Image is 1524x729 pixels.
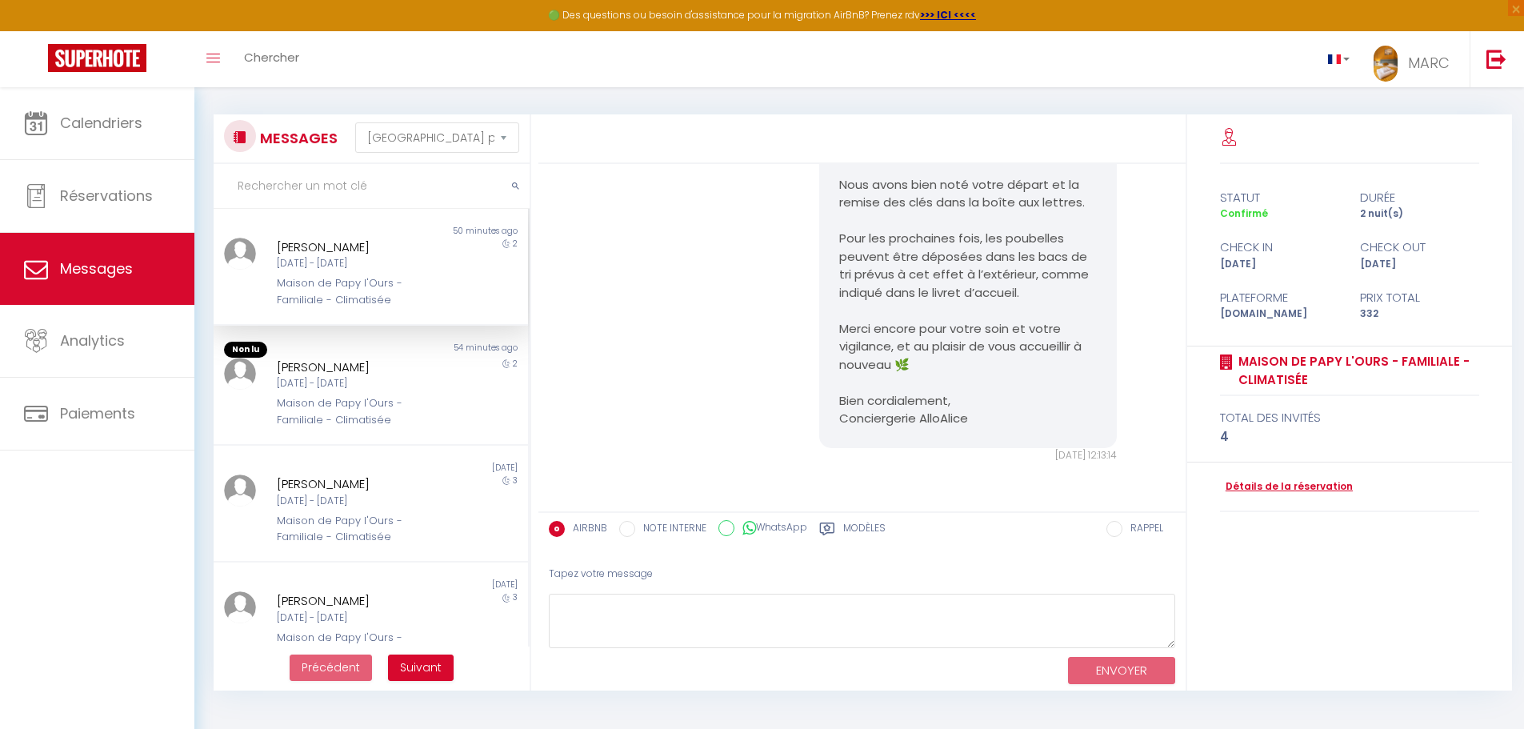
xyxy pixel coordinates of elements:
label: NOTE INTERNE [635,521,706,539]
a: Maison de Papy l'Ours - Familiale - Climatisée [1233,352,1480,390]
div: [PERSON_NAME] [277,475,439,494]
label: WhatsApp [734,520,807,538]
span: Calendriers [60,113,142,133]
div: Tapez votre message [549,555,1175,594]
div: 332 [1350,306,1490,322]
button: Previous [290,655,372,682]
button: Next [388,655,454,682]
span: Précédent [302,659,360,675]
a: Détails de la réservation [1220,479,1353,495]
div: Plateforme [1210,288,1350,307]
span: 2 [513,358,518,370]
div: total des invités [1220,408,1480,427]
div: [DATE] - [DATE] [277,376,439,391]
div: [DATE] - [DATE] [277,611,439,626]
img: logout [1486,49,1506,69]
span: MARC [1408,53,1450,73]
div: [DATE] [1350,257,1490,272]
img: Super Booking [48,44,146,72]
div: [DATE] - [DATE] [277,256,439,271]
div: [DATE] [370,462,527,475]
div: 4 [1220,427,1480,447]
label: Modèles [843,521,886,541]
span: Non lu [224,342,267,358]
span: Chercher [244,49,299,66]
div: Maison de Papy l'Ours - Familiale - Climatisée [277,513,439,546]
h3: MESSAGES [256,120,338,156]
span: Paiements [60,403,135,423]
img: ... [224,358,256,390]
div: [PERSON_NAME] [277,238,439,257]
span: Analytics [60,330,125,350]
div: check in [1210,238,1350,257]
a: Chercher [232,31,311,87]
div: [DATE] - [DATE] [277,494,439,509]
div: Maison de Papy l'Ours - Familiale - Climatisée [277,630,439,663]
div: Maison de Papy l'Ours - Familiale - Climatisée [277,275,439,308]
div: [DOMAIN_NAME] [1210,306,1350,322]
div: Prix total [1350,288,1490,307]
button: ENVOYER [1068,657,1175,685]
div: 50 minutes ago [370,225,527,238]
div: 2 nuit(s) [1350,206,1490,222]
span: 3 [513,591,518,603]
div: statut [1210,188,1350,207]
div: [PERSON_NAME] [277,358,439,377]
pre: Bonjour [PERSON_NAME], Merci beaucoup pour votre message 😊 Nous avons bien noté votre départ et l... [839,104,1097,428]
a: ... MARC [1362,31,1470,87]
div: [DATE] [1210,257,1350,272]
span: Réservations [60,186,153,206]
input: Rechercher un mot clé [214,164,530,209]
div: check out [1350,238,1490,257]
span: Confirmé [1220,206,1268,220]
img: ... [224,238,256,270]
span: Messages [60,258,133,278]
div: durée [1350,188,1490,207]
span: Suivant [400,659,442,675]
img: ... [1374,46,1398,82]
div: Maison de Papy l'Ours - Familiale - Climatisée [277,395,439,428]
img: ... [224,475,256,507]
a: >>> ICI <<<< [920,8,976,22]
div: [DATE] [370,579,527,591]
div: [DATE] 12:13:14 [819,448,1117,463]
div: 54 minutes ago [370,342,527,358]
label: RAPPEL [1122,521,1163,539]
label: AIRBNB [565,521,607,539]
div: [PERSON_NAME] [277,591,439,611]
span: 2 [513,238,518,250]
span: 3 [513,475,518,487]
img: ... [224,591,256,623]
